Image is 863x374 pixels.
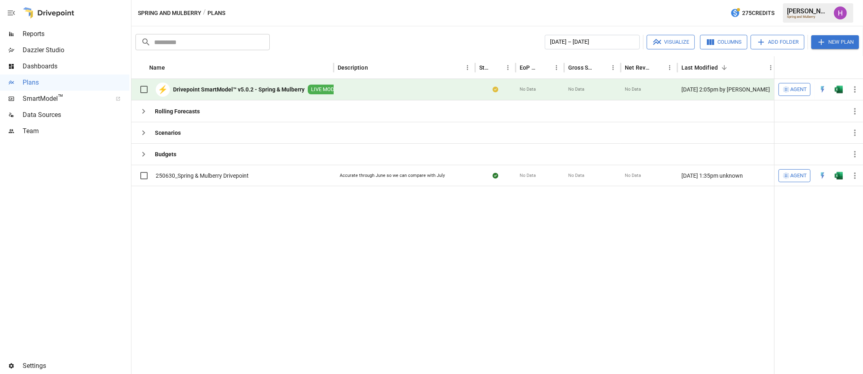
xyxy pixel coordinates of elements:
[700,35,747,49] button: Columns
[625,172,641,179] span: No Data
[778,169,810,182] button: Agent
[835,85,843,93] div: Open in Excel
[787,15,829,19] div: Spring and Mulberry
[647,35,695,49] button: Visualize
[829,2,852,24] button: Harry Antonio
[493,85,498,93] div: Your plan has changes in Excel that are not reflected in the Drivepoint Data Warehouse, select "S...
[138,8,201,18] button: Spring and Mulberry
[568,86,584,93] span: No Data
[551,62,562,73] button: EoP Cash column menu
[155,107,200,115] b: Rolling Forecasts
[493,172,498,180] div: Sync complete
[23,110,129,120] span: Data Sources
[719,62,730,73] button: Sort
[653,62,664,73] button: Sort
[787,7,829,15] div: [PERSON_NAME]
[23,45,129,55] span: Dazzler Studio
[664,62,675,73] button: Net Revenue column menu
[155,150,176,158] b: Budgets
[23,78,129,87] span: Plans
[23,361,129,371] span: Settings
[790,171,807,181] span: Agent
[677,165,778,186] div: [DATE] 1:35pm unknown
[539,62,551,73] button: Sort
[58,93,63,103] span: ™
[625,64,652,71] div: Net Revenue
[568,172,584,179] span: No Data
[765,62,776,73] button: Last Modified column menu
[835,85,843,93] img: g5qfjXmAAAAABJRU5ErkJggg==
[173,85,305,93] b: Drivepoint SmartModel™ v5.0.2 - Spring & Mulberry
[479,64,490,71] div: Status
[819,85,827,93] img: quick-edit-flash.b8aec18c.svg
[834,6,847,19] img: Harry Antonio
[790,85,807,94] span: Agent
[502,62,514,73] button: Status column menu
[491,62,502,73] button: Sort
[607,62,619,73] button: Gross Sales column menu
[155,129,181,137] b: Scenarios
[156,172,249,180] span: 250630_Spring & Mulberry Drivepoint
[819,85,827,93] div: Open in Quick Edit
[340,172,445,179] div: Accurate through June so we can compare with July
[852,62,863,73] button: Sort
[520,172,536,179] span: No Data
[520,64,539,71] div: EoP Cash
[23,126,129,136] span: Team
[23,94,107,104] span: SmartModel
[23,29,129,39] span: Reports
[156,83,170,97] div: ⚡
[149,64,165,71] div: Name
[338,64,368,71] div: Description
[751,35,804,49] button: Add Folder
[625,86,641,93] span: No Data
[568,64,595,71] div: Gross Sales
[596,62,607,73] button: Sort
[23,62,129,71] span: Dashboards
[203,8,206,18] div: /
[677,79,778,100] div: [DATE] 2:05pm by [PERSON_NAME]
[727,6,778,21] button: 275Credits
[835,172,843,180] div: Open in Excel
[545,35,640,49] button: [DATE] – [DATE]
[520,86,536,93] span: No Data
[166,62,177,73] button: Sort
[369,62,380,73] button: Sort
[742,8,774,18] span: 275 Credits
[819,172,827,180] div: Open in Quick Edit
[835,172,843,180] img: g5qfjXmAAAAABJRU5ErkJggg==
[462,62,473,73] button: Description column menu
[308,86,343,93] span: LIVE MODEL
[819,172,827,180] img: quick-edit-flash.b8aec18c.svg
[778,83,810,96] button: Agent
[811,35,859,49] button: New Plan
[681,64,718,71] div: Last Modified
